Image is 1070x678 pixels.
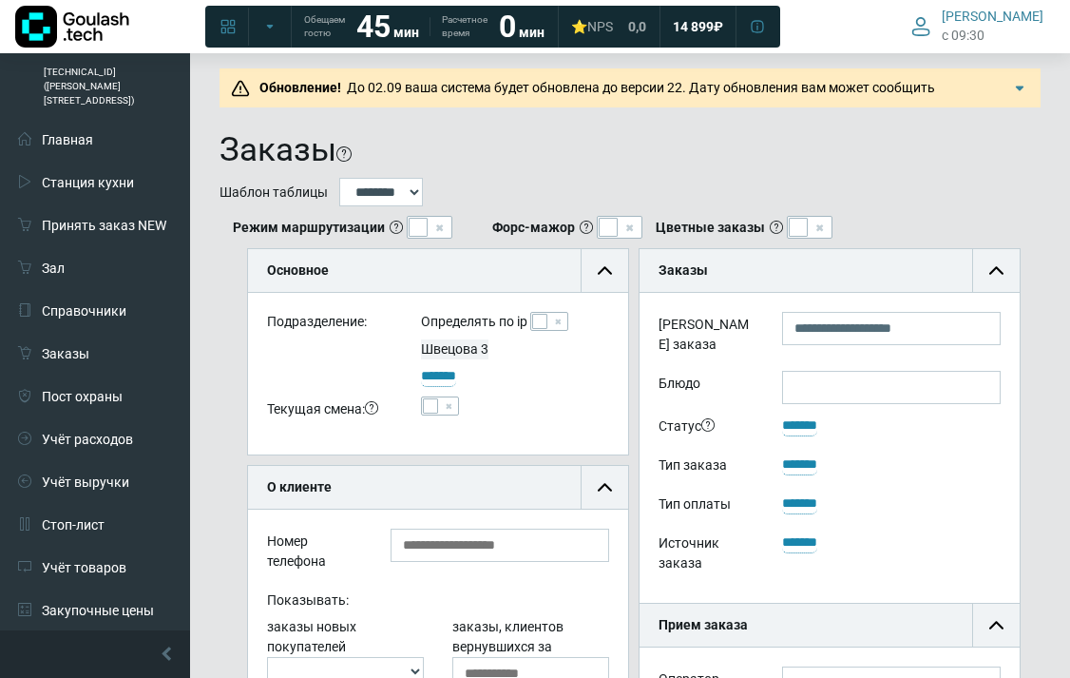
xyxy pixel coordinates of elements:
[254,80,935,115] span: До 02.09 ваша система будет обновлена до версии 22. Дату обновления вам может сообщить поддержка....
[659,617,748,632] b: Прием заказа
[644,453,768,482] div: Тип заказа
[304,13,345,40] span: Обещаем гостю
[644,531,768,580] div: Источник заказа
[519,25,545,40] span: мин
[253,588,623,617] div: Показывать:
[628,18,646,35] span: 0,0
[421,341,488,357] span: Швецова 3
[267,262,329,278] b: Основное
[356,9,391,45] strong: 45
[15,6,129,48] img: Логотип компании Goulash.tech
[421,312,527,332] label: Определять по ip
[233,218,385,238] b: Режим маршрутизации
[673,18,714,35] span: 14 899
[942,8,1043,25] span: [PERSON_NAME]
[989,618,1003,632] img: collapse
[989,263,1003,278] img: collapse
[1010,79,1029,98] img: Подробнее
[714,18,723,35] span: ₽
[560,10,658,44] a: ⭐NPS 0,0
[644,492,768,521] div: Тип оплаты
[499,9,516,45] strong: 0
[900,4,1055,48] button: [PERSON_NAME] c 09:30
[267,479,332,494] b: О клиенте
[587,19,613,34] span: NPS
[598,263,612,278] img: collapse
[598,480,612,494] img: collapse
[656,218,765,238] b: Цветные заказы
[259,80,341,95] b: Обновление!
[942,26,984,46] span: c 09:30
[293,10,556,44] a: Обещаем гостю 45 мин Расчетное время 0 мин
[442,13,487,40] span: Расчетное время
[231,79,250,98] img: Предупреждение
[220,130,336,170] h1: Заказы
[644,414,768,443] div: Статус
[571,18,613,35] div: ⭐
[220,183,328,203] label: Шаблон таблицы
[492,218,575,238] b: Форс-мажор
[393,25,419,40] span: мин
[253,529,376,578] div: Номер телефона
[659,262,708,278] b: Заказы
[253,312,407,339] div: Подразделение:
[661,10,735,44] a: 14 899 ₽
[253,397,407,426] div: Текущая смена:
[644,312,768,361] label: [PERSON_NAME] заказа
[644,371,768,404] label: Блюдо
